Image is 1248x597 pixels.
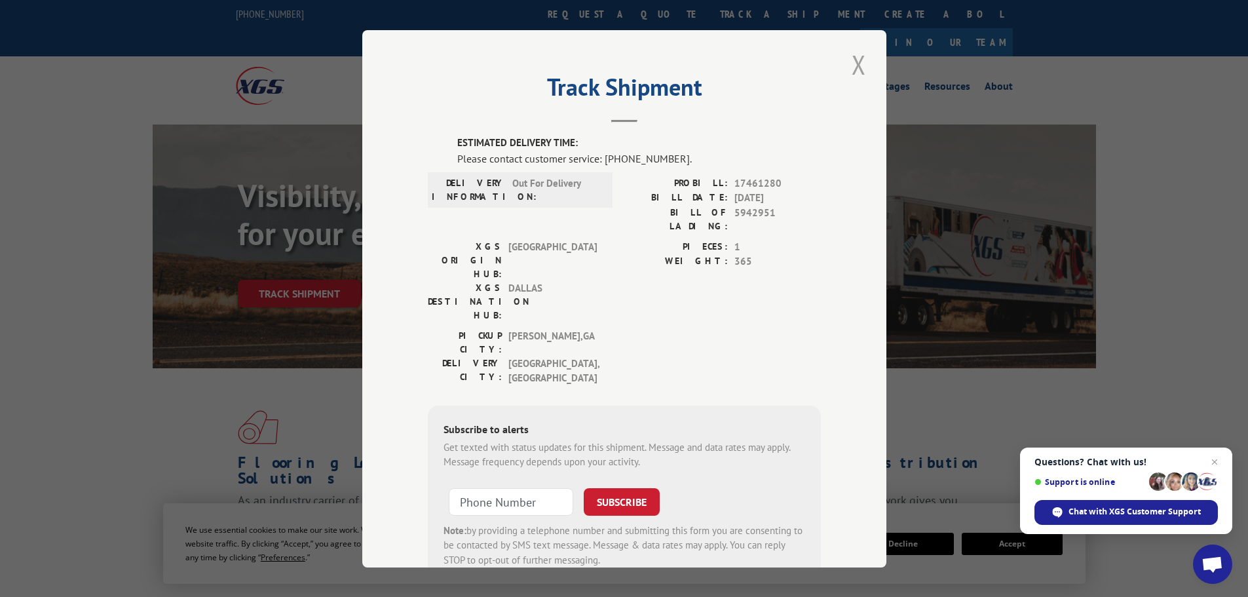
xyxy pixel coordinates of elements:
input: Phone Number [449,488,573,515]
span: [PERSON_NAME] , GA [508,328,597,356]
span: [GEOGRAPHIC_DATA] [508,239,597,280]
h2: Track Shipment [428,78,821,103]
label: PROBILL: [624,176,728,191]
span: Support is online [1034,477,1144,487]
div: Please contact customer service: [PHONE_NUMBER]. [457,150,821,166]
span: Questions? Chat with us! [1034,457,1218,467]
span: Chat with XGS Customer Support [1068,506,1201,518]
label: DELIVERY CITY: [428,356,502,385]
label: ESTIMATED DELIVERY TIME: [457,136,821,151]
label: BILL OF LADING: [624,205,728,233]
span: Out For Delivery [512,176,601,203]
div: Get texted with status updates for this shipment. Message and data rates may apply. Message frequ... [444,440,805,469]
label: PICKUP CITY: [428,328,502,356]
label: XGS ORIGIN HUB: [428,239,502,280]
label: WEIGHT: [624,254,728,269]
div: Subscribe to alerts [444,421,805,440]
span: [DATE] [734,191,821,206]
strong: Note: [444,524,466,536]
label: PIECES: [624,239,728,254]
label: XGS DESTINATION HUB: [428,280,502,322]
span: 17461280 [734,176,821,191]
span: [GEOGRAPHIC_DATA] , [GEOGRAPHIC_DATA] [508,356,597,385]
button: Close modal [848,47,870,83]
span: 5942951 [734,205,821,233]
div: by providing a telephone number and submitting this form you are consenting to be contacted by SM... [444,523,805,568]
a: Open chat [1193,545,1232,584]
button: SUBSCRIBE [584,488,660,515]
span: 1 [734,239,821,254]
label: BILL DATE: [624,191,728,206]
span: Chat with XGS Customer Support [1034,500,1218,525]
span: 365 [734,254,821,269]
span: DALLAS [508,280,597,322]
label: DELIVERY INFORMATION: [432,176,506,203]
